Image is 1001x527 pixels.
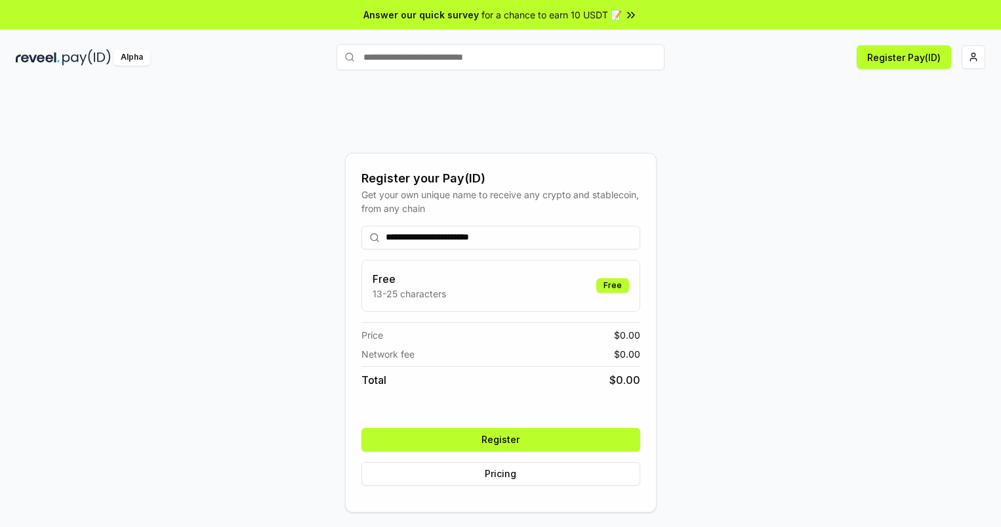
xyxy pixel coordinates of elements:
[361,462,640,486] button: Pricing
[16,49,60,66] img: reveel_dark
[361,372,386,388] span: Total
[614,347,640,361] span: $ 0.00
[361,347,415,361] span: Network fee
[373,287,446,301] p: 13-25 characters
[614,328,640,342] span: $ 0.00
[481,8,622,22] span: for a chance to earn 10 USDT 📝
[361,428,640,452] button: Register
[361,328,383,342] span: Price
[62,49,111,66] img: pay_id
[609,372,640,388] span: $ 0.00
[363,8,479,22] span: Answer our quick survey
[373,271,446,287] h3: Free
[361,169,640,188] div: Register your Pay(ID)
[361,188,640,215] div: Get your own unique name to receive any crypto and stablecoin, from any chain
[113,49,150,66] div: Alpha
[596,278,629,293] div: Free
[857,45,951,69] button: Register Pay(ID)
